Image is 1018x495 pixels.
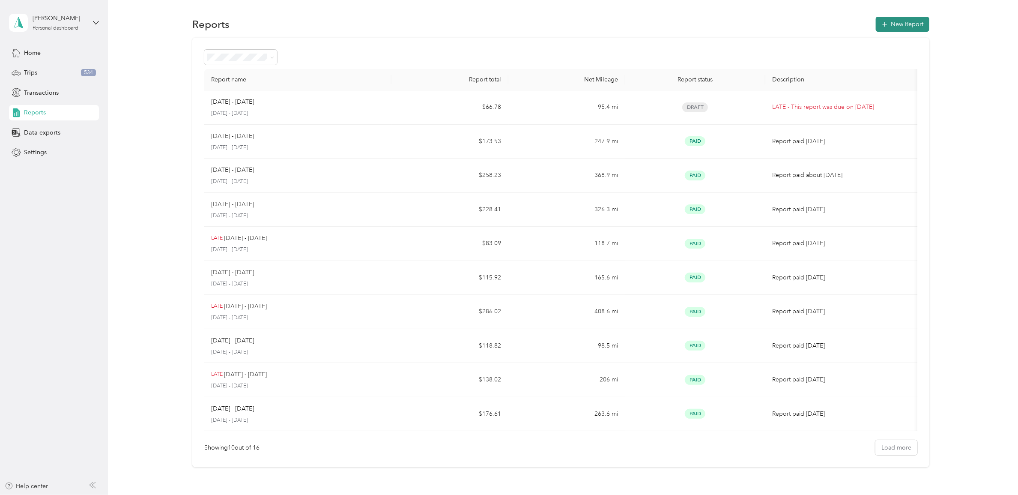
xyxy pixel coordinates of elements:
[508,90,625,125] td: 95.4 mi
[24,108,46,117] span: Reports
[391,397,508,432] td: $176.61
[224,234,267,243] p: [DATE] - [DATE]
[211,165,254,175] p: [DATE] - [DATE]
[211,404,254,414] p: [DATE] - [DATE]
[508,69,625,90] th: Net Mileage
[391,90,508,125] td: $66.78
[765,69,921,90] th: Description
[682,102,708,112] span: Draft
[211,417,385,424] p: [DATE] - [DATE]
[685,273,705,282] span: Paid
[508,125,625,159] td: 247.9 mi
[211,371,223,378] p: LATE
[204,443,260,452] div: Showing 10 out of 16
[391,193,508,227] td: $228.41
[391,159,508,193] td: $258.23
[685,239,705,249] span: Paid
[685,204,705,214] span: Paid
[211,97,254,107] p: [DATE] - [DATE]
[211,132,254,141] p: [DATE] - [DATE]
[508,193,625,227] td: 326.3 mi
[772,137,914,146] p: Report paid [DATE]
[81,69,96,77] span: 534
[685,307,705,317] span: Paid
[772,341,914,351] p: Report paid [DATE]
[391,329,508,363] td: $118.82
[508,363,625,397] td: 206 mi
[772,171,914,180] p: Report paid about [DATE]
[211,178,385,186] p: [DATE] - [DATE]
[211,314,385,322] p: [DATE] - [DATE]
[224,370,267,379] p: [DATE] - [DATE]
[772,375,914,384] p: Report paid [DATE]
[24,148,47,157] span: Settings
[224,302,267,311] p: [DATE] - [DATE]
[33,26,78,31] div: Personal dashboard
[211,144,385,152] p: [DATE] - [DATE]
[211,336,254,345] p: [DATE] - [DATE]
[685,136,705,146] span: Paid
[211,212,385,220] p: [DATE] - [DATE]
[211,246,385,254] p: [DATE] - [DATE]
[508,261,625,295] td: 165.6 mi
[876,17,929,32] button: New Report
[772,205,914,214] p: Report paid [DATE]
[33,14,86,23] div: [PERSON_NAME]
[211,200,254,209] p: [DATE] - [DATE]
[685,375,705,385] span: Paid
[632,76,759,83] div: Report status
[508,159,625,193] td: 368.9 mi
[772,239,914,248] p: Report paid [DATE]
[508,397,625,432] td: 263.6 mi
[192,20,230,29] h1: Reports
[508,295,625,329] td: 408.6 mi
[685,341,705,351] span: Paid
[24,68,37,77] span: Trips
[24,48,41,57] span: Home
[211,303,223,310] p: LATE
[970,447,1018,495] iframe: Everlance-gr Chat Button Frame
[391,295,508,329] td: $286.02
[211,234,223,242] p: LATE
[772,102,914,112] p: LATE - This report was due on [DATE]
[772,273,914,282] p: Report paid [DATE]
[24,128,60,137] span: Data exports
[211,280,385,288] p: [DATE] - [DATE]
[211,348,385,356] p: [DATE] - [DATE]
[5,482,48,491] button: Help center
[685,171,705,180] span: Paid
[772,409,914,419] p: Report paid [DATE]
[508,329,625,363] td: 98.5 mi
[391,363,508,397] td: $138.02
[875,440,917,455] button: Load more
[508,227,625,261] td: 118.7 mi
[204,69,391,90] th: Report name
[211,382,385,390] p: [DATE] - [DATE]
[772,307,914,316] p: Report paid [DATE]
[391,125,508,159] td: $173.53
[685,409,705,419] span: Paid
[211,110,385,117] p: [DATE] - [DATE]
[391,227,508,261] td: $83.09
[391,69,508,90] th: Report total
[211,268,254,277] p: [DATE] - [DATE]
[391,261,508,295] td: $115.92
[24,88,59,97] span: Transactions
